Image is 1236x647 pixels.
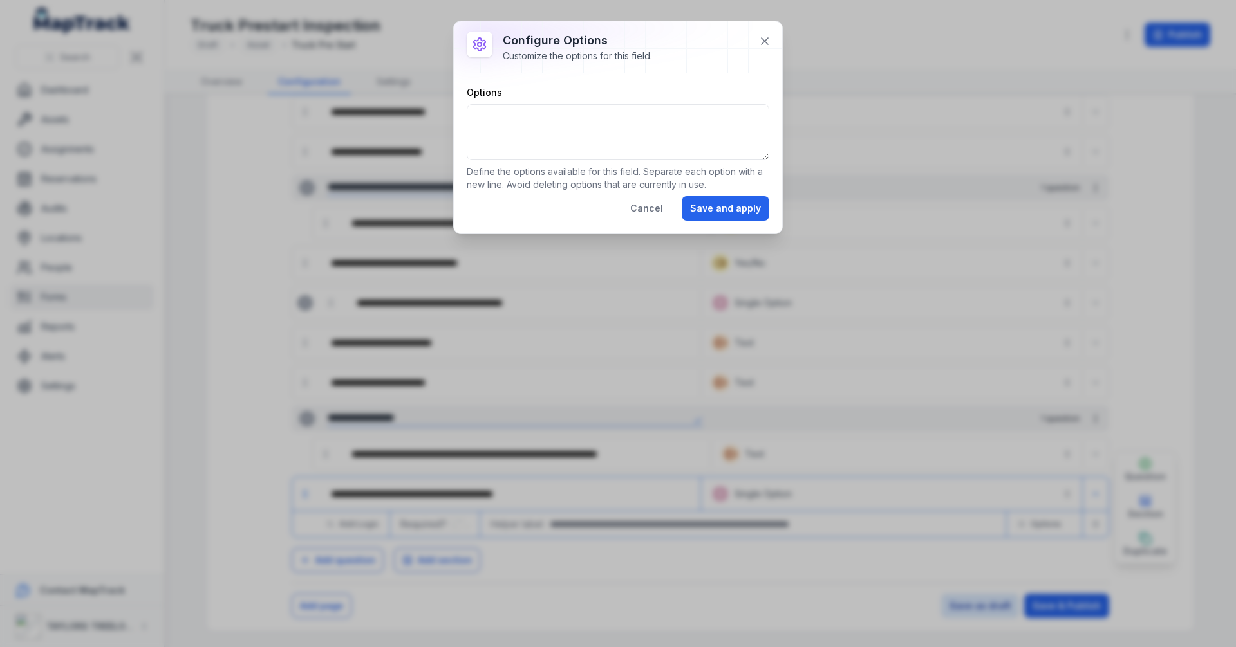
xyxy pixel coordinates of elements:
[622,196,671,221] button: Cancel
[682,196,769,221] button: Save and apply
[467,86,502,99] label: Options
[467,165,769,191] p: Define the options available for this field. Separate each option with a new line. Avoid deleting...
[503,32,652,50] h3: Configure options
[503,50,652,62] div: Customize the options for this field.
